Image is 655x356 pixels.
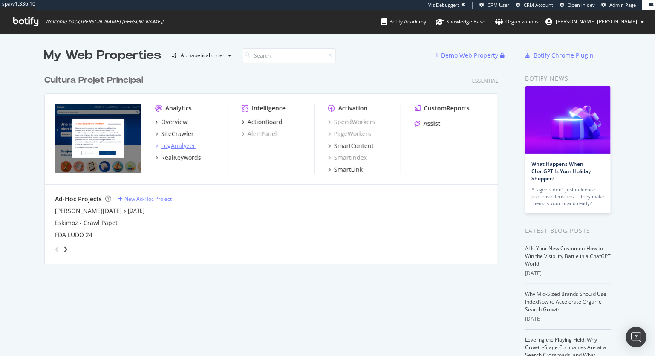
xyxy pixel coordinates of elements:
a: Eskimoz - Crawl Papet [55,219,118,227]
a: Why Mid-Sized Brands Should Use IndexNow to Accelerate Organic Search Growth [525,290,607,313]
a: AlertPanel [242,130,277,138]
a: PageWorkers [328,130,371,138]
a: CRM Account [516,2,553,9]
div: Latest Blog Posts [525,226,611,235]
div: Cultura Projet Principal [44,74,143,87]
a: SmartContent [328,142,374,150]
img: What Happens When ChatGPT Is Your Holiday Shopper? [525,86,611,154]
a: What Happens When ChatGPT Is Your Holiday Shopper? [532,160,591,182]
div: Botify Chrome Plugin [534,51,594,60]
a: Admin Page [601,2,636,9]
button: [PERSON_NAME].[PERSON_NAME] [539,15,651,29]
a: Overview [155,118,188,126]
div: Knowledge Base [436,17,485,26]
div: Open Intercom Messenger [626,327,646,347]
div: LogAnalyzer [161,142,196,150]
a: SmartLink [328,165,363,174]
div: Ad-Hoc Projects [55,195,102,203]
div: Viz Debugger: [428,2,459,9]
a: [DATE] [128,207,144,214]
div: Botify Academy [381,17,426,26]
div: Overview [161,118,188,126]
a: RealKeywords [155,153,201,162]
a: [PERSON_NAME][DATE] [55,207,122,215]
a: LogAnalyzer [155,142,196,150]
div: [DATE] [525,269,611,277]
a: FDA LUDO 24 [55,231,92,239]
div: Activation [338,104,368,113]
div: Intelligence [252,104,286,113]
div: CustomReports [424,104,470,113]
a: SmartIndex [328,153,367,162]
a: CRM User [479,2,509,9]
div: New Ad-Hoc Project [124,195,172,203]
span: Admin Page [609,2,636,8]
input: Search [242,48,336,63]
a: New Ad-Hoc Project [118,195,172,203]
div: grid [44,64,505,264]
div: Essential [472,77,498,84]
span: Open in dev [568,2,595,8]
a: Demo Web Property [435,52,500,59]
a: ActionBoard [242,118,283,126]
a: Organizations [495,10,539,33]
div: SiteCrawler [161,130,194,138]
a: SpeedWorkers [328,118,375,126]
span: melanie.muller [556,18,637,25]
div: SmartLink [334,165,363,174]
div: angle-right [63,245,69,254]
div: RealKeywords [161,153,201,162]
div: SmartContent [334,142,374,150]
img: cultura.com [55,104,141,173]
a: AI Is Your New Customer: How to Win the Visibility Battle in a ChatGPT World [525,245,611,267]
div: Assist [424,119,441,128]
div: angle-left [52,243,63,256]
button: Alphabetical order [168,49,235,62]
div: Organizations [495,17,539,26]
span: CRM User [488,2,509,8]
div: Alphabetical order [181,53,225,58]
div: Analytics [165,104,192,113]
a: Cultura Projet Principal [44,74,147,87]
div: [DATE] [525,315,611,323]
a: Open in dev [560,2,595,9]
div: Botify news [525,74,611,83]
a: Assist [415,119,441,128]
a: Knowledge Base [436,10,485,33]
button: Demo Web Property [435,49,500,62]
span: Welcome back, [PERSON_NAME].[PERSON_NAME] ! [45,18,163,25]
span: CRM Account [524,2,553,8]
a: CustomReports [415,104,470,113]
div: ActionBoard [248,118,283,126]
a: Botify Chrome Plugin [525,51,594,60]
a: SiteCrawler [155,130,194,138]
div: Demo Web Property [441,51,499,60]
div: AI agents don’t just influence purchase decisions — they make them. Is your brand ready? [532,186,604,207]
a: Botify Academy [381,10,426,33]
div: My Web Properties [44,47,162,64]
